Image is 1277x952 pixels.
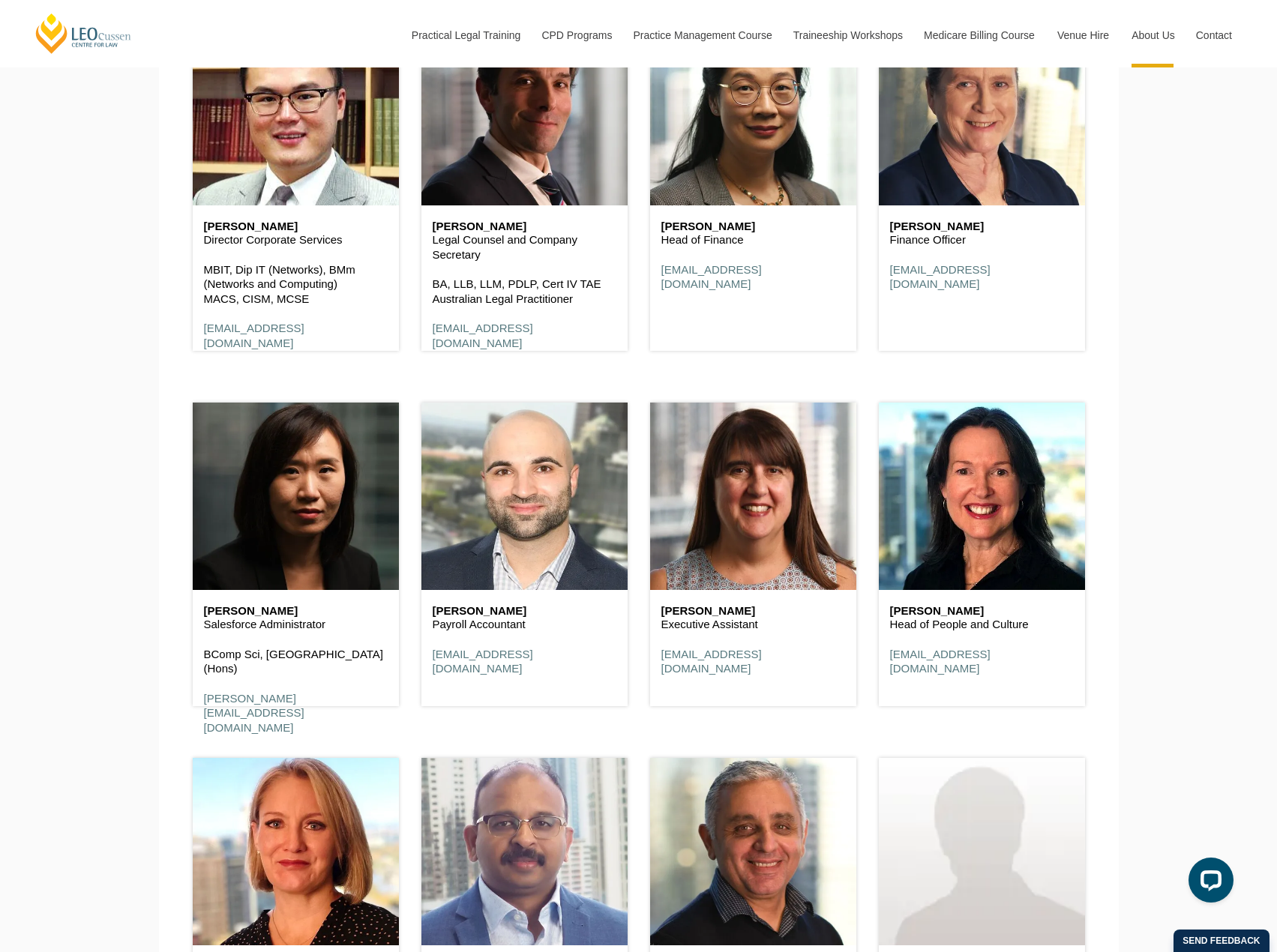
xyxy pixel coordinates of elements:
a: [EMAIL_ADDRESS][DOMAIN_NAME] [433,322,533,349]
a: Medicare Billing Course [913,3,1046,67]
p: BA, LLB, LLM, PDLP, Cert IV TAE Australian Legal Practitioner [433,277,616,306]
a: Venue Hire [1046,3,1120,67]
a: [PERSON_NAME][EMAIL_ADDRESS][DOMAIN_NAME] [204,692,304,734]
a: [EMAIL_ADDRESS][DOMAIN_NAME] [661,263,762,291]
p: Finance Officer [890,232,1074,247]
p: Head of People and Culture [890,617,1074,632]
p: Director Corporate Services [204,232,388,247]
a: Traineeship Workshops [782,3,913,67]
p: Executive Assistant [661,617,845,632]
p: Payroll Accountant [433,617,616,632]
a: Practice Management Course [622,3,782,67]
p: MBIT, Dip IT (Networks), BMm (Networks and Computing) MACS, CISM, MCSE [204,262,388,307]
a: [EMAIL_ADDRESS][DOMAIN_NAME] [890,263,991,291]
p: Head of Finance [661,232,845,247]
h6: [PERSON_NAME] [204,605,388,618]
h6: [PERSON_NAME] [433,220,616,233]
a: CPD Programs [530,3,622,67]
h6: [PERSON_NAME] [890,605,1074,618]
a: Contact [1185,3,1243,67]
p: Salesforce Administrator [204,617,388,632]
a: Practical Legal Training [400,3,531,67]
a: [EMAIL_ADDRESS][DOMAIN_NAME] [204,322,304,349]
a: [EMAIL_ADDRESS][DOMAIN_NAME] [433,648,533,675]
h6: [PERSON_NAME] [204,220,388,233]
a: [EMAIL_ADDRESS][DOMAIN_NAME] [890,648,991,675]
a: [EMAIL_ADDRESS][DOMAIN_NAME] [661,648,762,675]
p: BComp Sci, [GEOGRAPHIC_DATA] (Hons) [204,647,388,676]
p: Legal Counsel and Company Secretary [433,232,616,262]
a: About Us [1120,3,1185,67]
h6: [PERSON_NAME] [661,605,845,618]
h6: [PERSON_NAME] [890,220,1074,233]
a: [PERSON_NAME] Centre for Law [34,12,133,55]
h6: [PERSON_NAME] [433,605,616,618]
iframe: LiveChat chat widget [1177,852,1240,915]
h6: [PERSON_NAME] [661,220,845,233]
